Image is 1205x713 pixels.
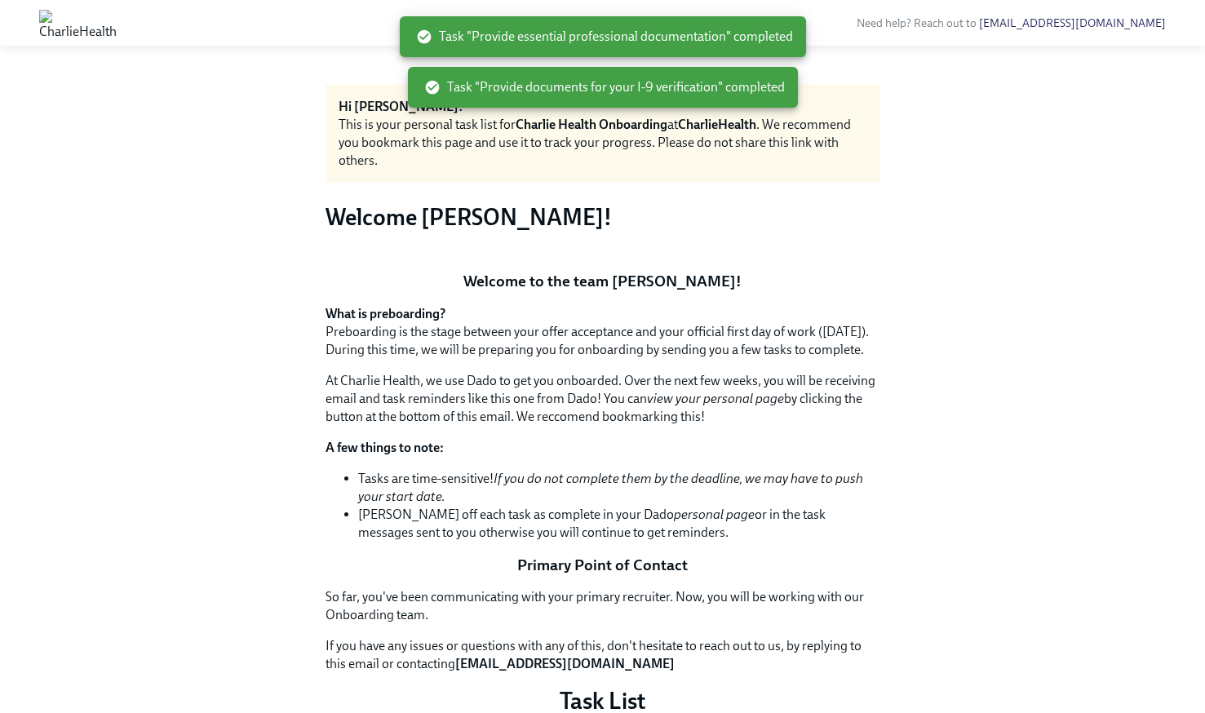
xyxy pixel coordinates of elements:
[358,471,863,504] em: If you do not complete them by the deadline, we may have to push your start date.
[326,637,880,673] p: If you have any issues or questions with any of this, don't hesitate to reach out to us, by reply...
[358,506,880,542] li: [PERSON_NAME] off each task as complete in your Dado or in the task messages sent to you otherwis...
[339,116,867,170] div: This is your personal task list for at . We recommend you bookmark this page and use it to track ...
[339,99,463,114] strong: Hi [PERSON_NAME]!
[455,656,675,671] strong: [EMAIL_ADDRESS][DOMAIN_NAME]
[326,440,444,455] strong: A few things to note:
[463,272,742,290] strong: Welcome to the team [PERSON_NAME]!
[516,117,667,132] strong: Charlie Health Onboarding
[326,372,880,426] p: At Charlie Health, we use Dado to get you onboarded. Over the next few weeks, you will be receivi...
[416,28,793,46] span: Task "Provide essential professional documentation" completed
[979,16,1166,30] a: [EMAIL_ADDRESS][DOMAIN_NAME]
[326,306,445,321] strong: What is preboarding?
[326,305,880,359] p: Preboarding is the stage between your offer acceptance and your official first day of work ([DATE...
[326,202,880,232] h3: Welcome [PERSON_NAME]!
[326,588,880,624] p: So far, you've been communicating with your primary recruiter. Now, you will be working with our ...
[424,78,785,96] span: Task "Provide documents for your I-9 verification" completed
[674,507,755,522] em: personal page
[39,10,117,36] img: CharlieHealth
[326,555,880,576] p: Primary Point of Contact
[857,16,1166,30] span: Need help? Reach out to
[678,117,756,132] strong: CharlieHealth
[647,391,784,406] em: view your personal page
[358,470,880,506] li: Tasks are time-sensitive!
